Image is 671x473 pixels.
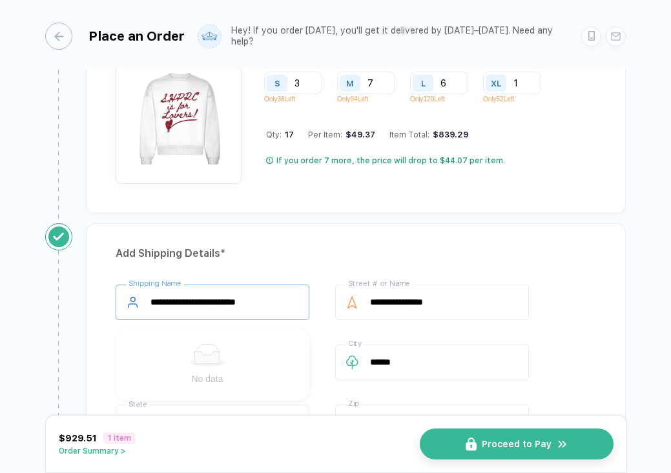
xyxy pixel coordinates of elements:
[429,130,469,139] div: $839.29
[88,28,185,44] div: Place an Order
[389,130,469,139] div: Item Total:
[266,130,294,139] div: Qty:
[557,438,568,450] img: icon
[231,25,562,47] div: Hey! If you order [DATE], you'll get it delivered by [DATE]–[DATE]. Need any help?
[122,57,235,170] img: 1760220610902rfwdl_nt_front.png
[483,96,551,103] p: Only 52 Left
[59,433,97,443] span: $929.51
[134,372,281,386] div: No data
[421,78,426,88] div: L
[420,428,614,459] button: iconProceed to Payicon
[103,432,136,444] span: 1 item
[198,25,221,48] img: user profile
[274,78,280,88] div: S
[337,96,405,103] p: Only 94 Left
[410,96,478,103] p: Only 120 Left
[466,438,477,451] img: icon
[491,78,501,88] div: XL
[342,130,375,139] div: $49.37
[482,439,552,449] span: Proceed to Pay
[116,243,596,264] div: Add Shipping Details
[282,130,294,139] span: 17
[346,78,354,88] div: M
[264,96,332,103] p: Only 38 Left
[59,447,136,456] button: Order Summary >
[276,156,505,166] div: If you order 7 more, the price will drop to $44.07 per item.
[308,130,375,139] div: Per Item:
